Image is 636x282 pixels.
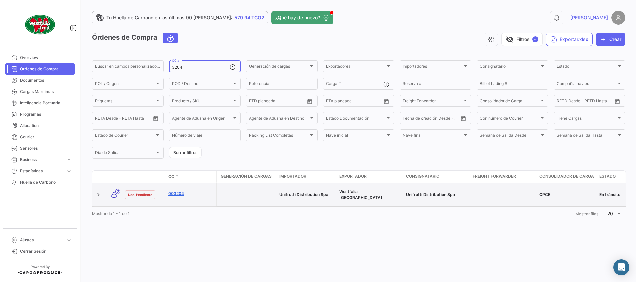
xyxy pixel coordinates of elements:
[480,117,539,121] span: Con número de Courier
[612,96,622,106] button: Open calendar
[381,96,391,106] button: Open calendar
[480,65,539,70] span: Consignatario
[95,151,155,156] span: Día de Salida
[557,117,616,121] span: Tiene Cargas
[537,171,597,183] datatable-header-cell: Consolidador de Carga
[20,168,63,174] span: Estadísticas
[5,120,75,131] a: Allocation
[172,117,232,121] span: Agente de Aduana en Origen
[266,100,292,104] input: Hasta
[403,100,462,104] span: Freight Forwarder
[5,131,75,143] a: Courier
[168,174,178,180] span: OC #
[20,66,72,72] span: Órdenes de Compra
[92,211,130,216] span: Mostrando 1 - 1 de 1
[599,173,616,179] span: Estado
[166,171,216,182] datatable-header-cell: OC #
[20,134,72,140] span: Courier
[419,117,446,121] input: Hasta
[249,117,309,121] span: Agente de Aduana en Destino
[95,100,155,104] span: Etiquetas
[480,134,539,139] span: Semana de Salida Desde
[249,134,309,139] span: Packing List Completas
[279,192,328,197] span: Unifrutti Distribution Spa
[95,82,155,87] span: POL / Origen
[234,14,264,21] span: 579.94 TCO2
[221,173,272,179] span: Generación de cargas
[172,100,232,104] span: Producto / SKU
[163,33,178,43] button: Ocean
[326,65,386,70] span: Exportadores
[249,65,309,70] span: Generación de cargas
[128,192,152,197] span: Doc. Pendiente
[169,147,202,158] button: Borrar filtros
[339,189,382,200] span: Westfalia Chile
[305,96,315,106] button: Open calendar
[539,173,594,179] span: Consolidador de Carga
[20,145,72,151] span: Sensores
[151,113,161,123] button: Open calendar
[326,117,386,121] span: Estado Documentación
[473,173,516,179] span: Freight Forwarder
[217,171,277,183] datatable-header-cell: Generación de cargas
[20,157,63,163] span: Business
[557,134,616,139] span: Semana de Salida Hasta
[326,134,386,139] span: Nave inicial
[575,211,598,216] span: Mostrar filas
[20,237,63,243] span: Ajustes
[337,171,403,183] datatable-header-cell: Exportador
[249,100,261,104] input: Desde
[95,191,102,198] a: Expand/Collapse Row
[20,55,72,61] span: Overview
[66,168,72,174] span: expand_more
[343,100,369,104] input: Hasta
[106,174,122,179] datatable-header-cell: Modo de Transporte
[5,63,75,75] a: Órdenes de Compra
[277,171,337,183] datatable-header-cell: Importador
[573,100,600,104] input: Hasta
[5,97,75,109] a: Inteligencia Portuaria
[613,259,629,275] div: Abrir Intercom Messenger
[506,35,514,43] span: visibility_off
[20,100,72,106] span: Inteligencia Portuaria
[339,173,367,179] span: Exportador
[23,8,57,41] img: client-50.png
[570,14,608,21] span: [PERSON_NAME]
[596,33,625,46] button: Crear
[271,11,333,24] button: ¿Qué hay de nuevo?
[5,143,75,154] a: Sensores
[546,33,593,46] button: Exportar.xlsx
[557,82,616,87] span: Compañía naviera
[501,33,543,46] button: visibility_offFiltros✓
[557,100,569,104] input: Desde
[5,52,75,63] a: Overview
[5,177,75,188] a: Huella de Carbono
[95,134,155,139] span: Estado de Courier
[172,82,232,87] span: POD / Destino
[403,171,470,183] datatable-header-cell: Consignatario
[5,75,75,86] a: Documentos
[20,89,72,95] span: Cargas Marítimas
[275,14,320,21] span: ¿Qué hay de nuevo?
[66,237,72,243] span: expand_more
[406,192,455,197] span: Unifrutti Distribution Spa
[480,100,539,104] span: Consolidador de Carga
[403,117,415,121] input: Desde
[5,109,75,120] a: Programas
[403,65,462,70] span: Importadores
[20,179,72,185] span: Huella de Carbono
[607,211,613,216] span: 20
[20,111,72,117] span: Programas
[458,113,468,123] button: Open calendar
[106,14,232,21] span: Tu Huella de Carbono en los últimos 90 [PERSON_NAME]:
[112,117,138,121] input: Hasta
[115,189,120,194] span: 2
[122,174,166,179] datatable-header-cell: Estado Doc.
[66,157,72,163] span: expand_more
[92,11,268,24] a: Tu Huella de Carbono en los últimos 90 [PERSON_NAME]:579.94 TCO2
[611,11,625,25] img: placeholder-user.png
[279,173,306,179] span: Importador
[168,191,213,197] a: 003204
[403,134,462,139] span: Nave final
[406,173,439,179] span: Consignatario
